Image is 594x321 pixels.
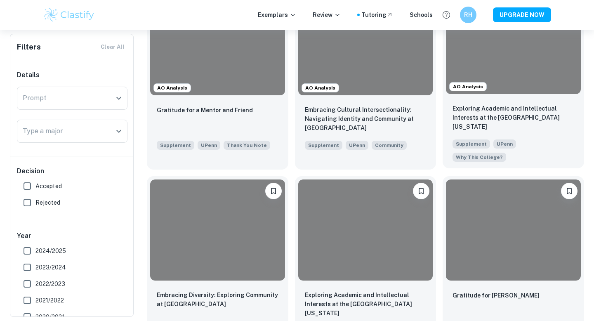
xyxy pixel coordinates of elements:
button: RH [460,7,476,23]
img: Clastify logo [43,7,95,23]
span: Supplement [305,141,342,150]
h6: Decision [17,166,127,176]
button: UPGRADE NOW [493,7,551,22]
h6: Details [17,70,127,80]
p: Gratitude for Mrs. Harrison [453,291,540,300]
button: Open [113,125,125,137]
button: Help and Feedback [439,8,453,22]
span: 2023/2024 [35,263,66,272]
p: Review [313,10,341,19]
p: Embracing Diversity: Exploring Community at Penn [157,290,278,309]
span: Supplement [157,141,194,150]
p: Exploring Academic and Intellectual Interests at the University of Pennsylvania [305,290,427,318]
span: AO Analysis [302,84,339,92]
h6: Filters [17,41,41,53]
span: Community [375,142,403,149]
h6: RH [464,10,473,19]
a: Schools [410,10,433,19]
span: Supplement [453,139,490,149]
p: Exploring Academic and Intellectual Interests at the University of Pennsylvania [453,104,574,131]
span: 2021/2022 [35,296,64,305]
span: 2024/2025 [35,246,66,255]
span: 2022/2023 [35,279,65,288]
button: Open [113,92,125,104]
span: Accepted [35,182,62,191]
span: Write a short thank-you note to someone you have not yet thanked and would like to acknowledge. (... [224,140,270,150]
span: AO Analysis [154,84,191,92]
button: Bookmark [413,183,429,199]
span: UPenn [198,141,220,150]
span: Rejected [35,198,60,207]
span: How will you explore community at Penn? Consider how Penn will help shape your perspective and id... [372,140,407,150]
span: UPenn [493,139,516,149]
button: Bookmark [265,183,282,199]
span: Thank You Note [227,142,267,149]
p: Exemplars [258,10,296,19]
span: AO Analysis [450,83,486,90]
span: Considering the specific undergraduate school you have selected, describe how you intend to explo... [453,152,506,162]
button: Bookmark [561,183,577,199]
p: Gratitude for a Mentor and Friend [157,106,253,115]
h6: Year [17,231,127,241]
span: Why This College? [456,153,503,161]
a: Tutoring [361,10,393,19]
span: UPenn [346,141,368,150]
p: Embracing Cultural Intersectionality: Navigating Identity and Community at Penn [305,105,427,132]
